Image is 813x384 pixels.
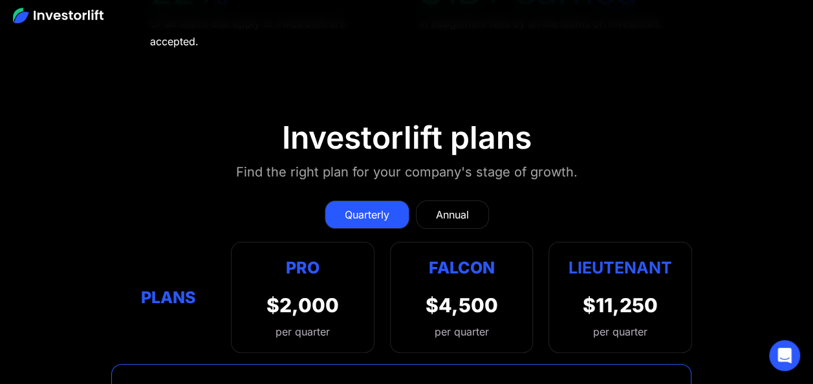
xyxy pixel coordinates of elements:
[583,293,658,317] div: $11,250
[150,14,395,50] div: Of all teams that apply to Investorlift are accepted.
[266,255,339,281] div: Pro
[769,340,800,371] div: Open Intercom Messenger
[345,207,389,222] div: Quarterly
[593,324,647,339] div: per quarter
[121,284,215,310] div: Plans
[236,162,578,182] div: Find the right plan for your company's stage of growth.
[282,119,532,156] div: Investorlift plans
[266,324,339,339] div: per quarter
[426,293,498,317] div: $4,500
[569,258,672,277] strong: Lieutenant
[435,324,489,339] div: per quarter
[266,293,339,317] div: $2,000
[436,207,469,222] div: Annual
[429,255,495,281] div: Falcon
